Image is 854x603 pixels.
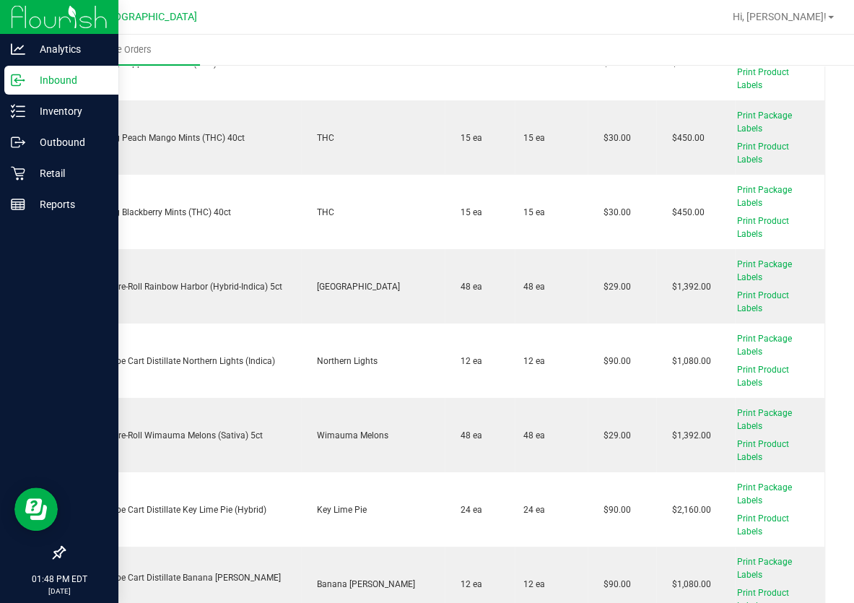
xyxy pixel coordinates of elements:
span: 12 ea [523,578,545,591]
span: 12 ea [523,355,545,368]
span: 12 ea [453,356,482,366]
span: 48 ea [453,282,482,292]
span: Print Package Labels [737,185,792,208]
span: 30 ea [453,58,482,69]
p: Inventory [25,103,112,120]
span: THC [310,207,334,217]
span: Print Package Labels [737,110,792,134]
span: 48 ea [523,429,545,442]
span: $30.00 [596,133,631,143]
span: [GEOGRAPHIC_DATA] [310,282,400,292]
div: HT 2.5mg Blackberry Mints (THC) 40ct [74,206,292,219]
span: 12 ea [453,579,482,589]
span: $450.00 [665,133,705,143]
span: $450.00 [665,207,705,217]
p: Reports [25,196,112,213]
p: [DATE] [6,586,112,597]
span: Print Product Labels [737,142,789,165]
p: Inbound [25,71,112,89]
span: Key Lime Pie [310,505,367,515]
inline-svg: Inbound [11,73,25,87]
span: $90.00 [596,579,631,589]
span: $29.00 [596,282,631,292]
span: Print Product Labels [737,365,789,388]
span: $1,080.00 [665,579,711,589]
inline-svg: Reports [11,197,25,212]
span: 24 ea [523,503,545,516]
div: HT 2.5mg Peach Mango Mints (THC) 40ct [74,131,292,144]
div: FT 0.5g Pre-Roll Wimauma Melons (Sativa) 5ct [74,429,292,442]
span: Wimauma Melons [310,430,388,441]
span: 15 ea [453,133,482,143]
p: Outbound [25,134,112,151]
span: $30.00 [596,207,631,217]
span: $90.00 [596,356,631,366]
span: Print Product Labels [737,439,789,462]
span: Print Product Labels [737,216,789,239]
span: $90.00 [596,505,631,515]
span: Print Package Labels [737,408,792,431]
p: 01:48 PM EDT [6,573,112,586]
span: 15 ea [453,207,482,217]
span: $2,160.00 [665,505,711,515]
span: Hi, [PERSON_NAME]! [733,11,827,22]
span: Print Product Labels [737,290,789,313]
span: Banana [PERSON_NAME] [310,579,415,589]
span: THC [310,58,334,69]
span: 48 ea [453,430,482,441]
span: Print Package Labels [737,259,792,282]
span: 24 ea [453,505,482,515]
span: [GEOGRAPHIC_DATA] [98,11,197,23]
span: Print Package Labels [737,557,792,580]
inline-svg: Outbound [11,135,25,149]
span: 15 ea [523,131,545,144]
span: THC [310,133,334,143]
div: FT 1g Vape Cart Distillate Northern Lights (Indica) [74,355,292,368]
span: Northern Lights [310,356,378,366]
span: $30.00 [596,58,631,69]
inline-svg: Inventory [11,104,25,118]
span: 15 ea [523,206,545,219]
span: 48 ea [523,280,545,293]
div: FT 1g Vape Cart Distillate Banana [PERSON_NAME] (Hybrid) [74,571,292,597]
span: Print Product Labels [737,513,789,537]
inline-svg: Retail [11,166,25,181]
div: FT 0.5g Pre-Roll Rainbow Harbor (Hybrid-Indica) 5ct [74,280,292,293]
span: Print Package Labels [737,334,792,357]
inline-svg: Analytics [11,42,25,56]
span: $900.00 [665,58,705,69]
span: $29.00 [596,430,631,441]
p: Analytics [25,40,112,58]
span: Print Product Labels [737,67,789,90]
div: FT 1g Vape Cart Distillate Key Lime Pie (Hybrid) [74,503,292,516]
span: Print Package Labels [737,482,792,506]
p: Retail [25,165,112,182]
span: $1,080.00 [665,356,711,366]
iframe: Resource center [14,487,58,531]
span: $1,392.00 [665,282,711,292]
span: $1,392.00 [665,430,711,441]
